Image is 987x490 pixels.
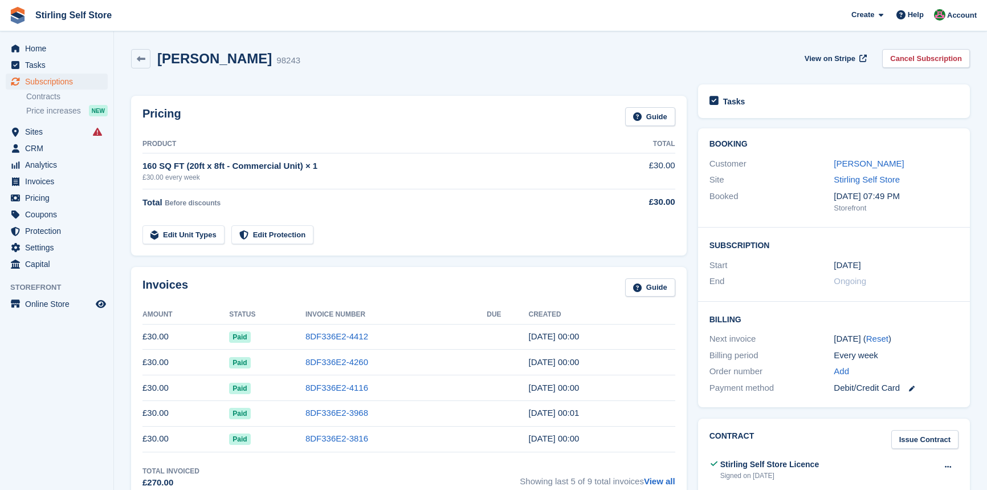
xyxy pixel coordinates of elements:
[305,357,368,367] a: 8DF336E2-4260
[276,54,300,67] div: 98243
[520,466,675,489] span: Showing last 5 of 9 total invoices
[709,140,959,149] h2: Booking
[165,199,221,207] span: Before discounts
[305,408,368,418] a: 8DF336E2-3968
[6,223,108,239] a: menu
[229,357,250,368] span: Paid
[25,190,93,206] span: Pricing
[25,173,93,189] span: Invoices
[709,333,834,346] div: Next invoice
[305,331,368,341] a: 8DF336E2-4412
[6,256,108,272] a: menu
[25,256,93,272] span: Capital
[644,476,675,486] a: View all
[142,400,229,426] td: £30.00
[25,74,93,90] span: Subscriptions
[93,127,102,136] i: Smart entry sync failures have occurred
[229,408,250,419] span: Paid
[305,434,368,443] a: 8DF336E2-3816
[834,365,849,378] a: Add
[142,160,606,173] div: 160 SQ FT (20ft x 8ft - Commercial Unit) × 1
[709,239,959,250] h2: Subscription
[834,190,959,203] div: [DATE] 07:49 PM
[305,383,368,392] a: 8DF336E2-4116
[606,196,675,209] div: £30.00
[26,91,108,102] a: Contracts
[6,74,108,90] a: menu
[487,306,528,324] th: Due
[142,197,162,207] span: Total
[709,190,834,214] div: Booked
[10,282,113,293] span: Storefront
[834,333,959,346] div: [DATE] ( )
[528,434,579,443] time: 2025-09-01 23:00:54 UTC
[528,408,579,418] time: 2025-09-08 23:01:00 UTC
[851,9,874,21] span: Create
[6,157,108,173] a: menu
[834,159,904,168] a: [PERSON_NAME]
[142,324,229,350] td: £30.00
[229,331,250,343] span: Paid
[142,375,229,401] td: £30.00
[25,140,93,156] span: CRM
[528,383,579,392] time: 2025-09-15 23:00:11 UTC
[6,124,108,140] a: menu
[528,357,579,367] time: 2025-09-22 23:00:47 UTC
[142,107,181,126] h2: Pricing
[6,206,108,222] a: menu
[709,259,834,272] div: Start
[709,173,834,187] div: Site
[834,382,959,395] div: Debit/Credit Card
[606,153,675,189] td: £30.00
[606,135,675,153] th: Total
[25,41,93,56] span: Home
[805,53,855,64] span: View on Stripe
[834,276,866,286] span: Ongoing
[723,96,745,107] h2: Tasks
[142,278,188,297] h2: Invoices
[142,172,606,183] div: £30.00 every week
[25,157,93,173] span: Analytics
[709,382,834,395] div: Payment method
[947,10,977,21] span: Account
[834,175,900,184] a: Stirling Self Store
[709,349,834,362] div: Billing period
[625,278,675,297] a: Guide
[142,476,199,489] div: £270.00
[6,41,108,56] a: menu
[891,430,959,449] a: Issue Contract
[142,350,229,375] td: £30.00
[229,383,250,394] span: Paid
[709,275,834,288] div: End
[305,306,487,324] th: Invoice Number
[6,190,108,206] a: menu
[709,313,959,325] h2: Billing
[25,57,93,73] span: Tasks
[229,306,305,324] th: Status
[528,306,675,324] th: Created
[625,107,675,126] a: Guide
[720,459,819,471] div: Stirling Self Store Licence
[94,297,108,311] a: Preview store
[89,105,108,116] div: NEW
[142,466,199,476] div: Total Invoiced
[6,173,108,189] a: menu
[25,124,93,140] span: Sites
[528,331,579,341] time: 2025-09-29 23:00:17 UTC
[26,106,81,116] span: Price increases
[6,140,108,156] a: menu
[142,135,606,153] th: Product
[720,471,819,481] div: Signed on [DATE]
[157,51,272,66] h2: [PERSON_NAME]
[229,434,250,445] span: Paid
[25,223,93,239] span: Protection
[6,57,108,73] a: menu
[709,365,834,378] div: Order number
[834,259,860,272] time: 2025-08-04 23:00:00 UTC
[25,240,93,256] span: Settings
[6,296,108,312] a: menu
[882,49,970,68] a: Cancel Subscription
[709,430,754,449] h2: Contract
[25,206,93,222] span: Coupons
[26,104,108,117] a: Price increases NEW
